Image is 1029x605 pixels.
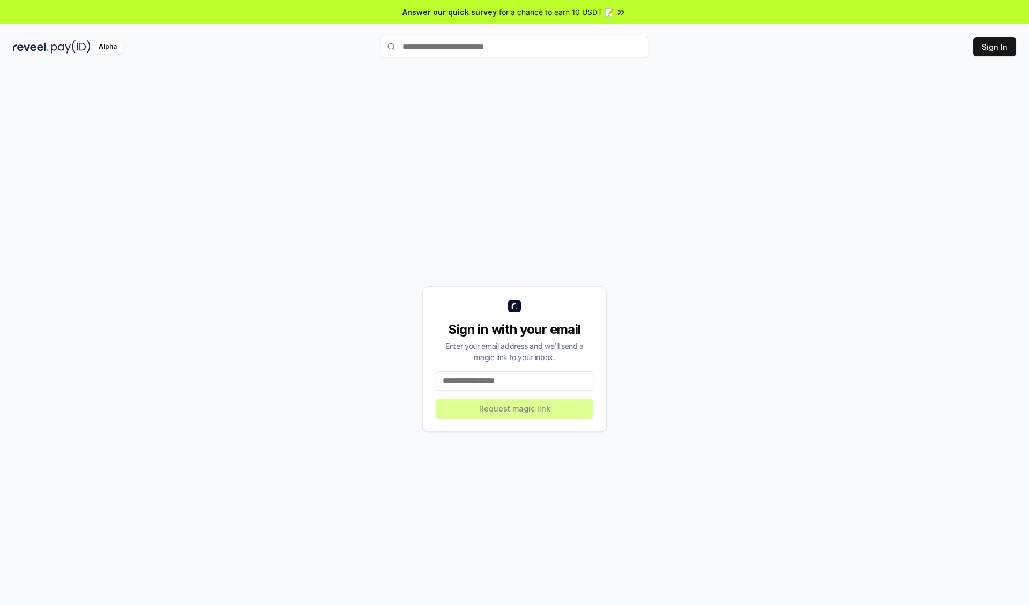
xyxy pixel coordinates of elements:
img: reveel_dark [13,40,49,54]
span: for a chance to earn 10 USDT 📝 [499,6,614,18]
div: Alpha [93,40,123,54]
span: Answer our quick survey [402,6,497,18]
div: Enter your email address and we’ll send a magic link to your inbox. [436,340,593,363]
button: Sign In [973,37,1016,56]
div: Sign in with your email [436,321,593,338]
img: logo_small [508,300,521,312]
img: pay_id [51,40,91,54]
